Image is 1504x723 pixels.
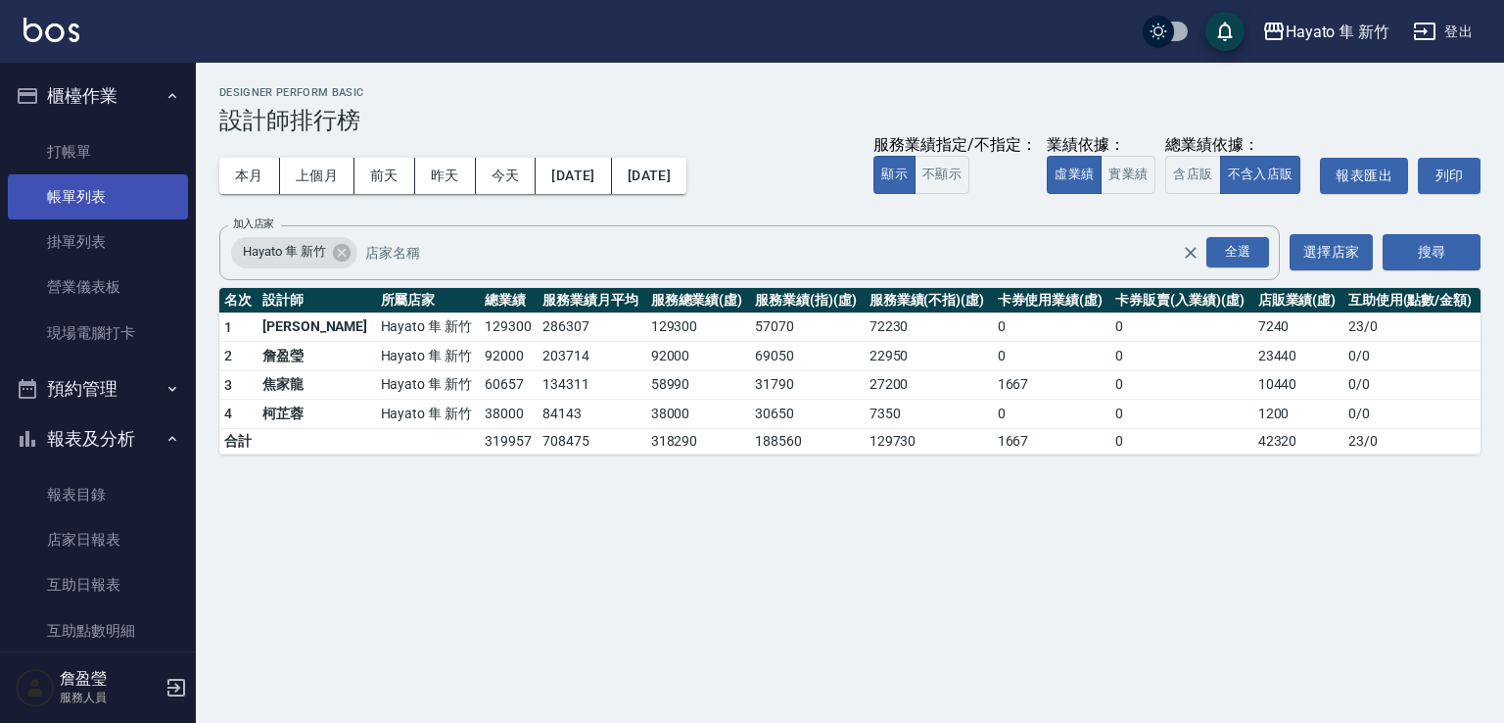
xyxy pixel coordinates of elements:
[1101,156,1155,194] button: 實業績
[8,413,188,464] button: 報表及分析
[612,158,686,194] button: [DATE]
[480,370,538,400] td: 60657
[224,406,232,421] span: 4
[646,313,750,342] td: 129300
[873,135,1037,156] div: 服務業績指定/不指定：
[1253,342,1343,371] td: 23440
[1110,428,1252,454] td: 0
[1220,156,1301,194] button: 不含入店販
[993,428,1111,454] td: 1667
[646,428,750,454] td: 318290
[865,370,993,400] td: 27200
[280,158,354,194] button: 上個月
[258,400,376,429] td: 柯芷蓉
[538,313,646,342] td: 286307
[480,428,538,454] td: 319957
[865,313,993,342] td: 72230
[354,158,415,194] button: 前天
[1047,135,1155,156] div: 業績依據：
[1202,233,1273,271] button: Open
[376,370,480,400] td: Hayato 隼 新竹
[258,342,376,371] td: 詹盈瑩
[538,370,646,400] td: 134311
[1253,370,1343,400] td: 10440
[8,363,188,414] button: 預約管理
[231,237,357,268] div: Hayato 隼 新竹
[233,217,274,231] label: 加入店家
[1110,342,1252,371] td: 0
[224,348,232,363] span: 2
[750,288,865,313] th: 服務業績(指)(虛)
[750,342,865,371] td: 69050
[8,562,188,607] a: 互助日報表
[8,71,188,121] button: 櫃檯作業
[224,377,232,393] span: 3
[1343,342,1480,371] td: 0 / 0
[258,370,376,400] td: 焦家龍
[1290,234,1373,270] button: 選擇店家
[376,313,480,342] td: Hayato 隼 新竹
[1405,14,1480,50] button: 登出
[8,174,188,219] a: 帳單列表
[219,107,1480,134] h3: 設計師排行榜
[60,669,160,689] h5: 詹盈瑩
[231,242,337,262] span: Hayato 隼 新竹
[750,370,865,400] td: 31790
[376,400,480,429] td: Hayato 隼 新竹
[750,313,865,342] td: 57070
[376,342,480,371] td: Hayato 隼 新竹
[865,400,993,429] td: 7350
[993,342,1111,371] td: 0
[480,342,538,371] td: 92000
[480,400,538,429] td: 38000
[646,342,750,371] td: 92000
[750,400,865,429] td: 30650
[1165,156,1220,194] button: 含店販
[1253,400,1343,429] td: 1200
[865,428,993,454] td: 129730
[8,472,188,517] a: 報表目錄
[415,158,476,194] button: 昨天
[1320,158,1408,194] button: 報表匯出
[1343,288,1480,313] th: 互助使用(點數/金額)
[1110,288,1252,313] th: 卡券販賣(入業績)(虛)
[224,319,232,335] span: 1
[8,265,188,310] a: 營業儀表板
[258,288,376,313] th: 設計師
[1165,135,1310,156] div: 總業績依據：
[646,400,750,429] td: 38000
[219,288,258,313] th: 名次
[1343,370,1480,400] td: 0 / 0
[1206,237,1269,267] div: 全選
[1110,370,1252,400] td: 0
[1110,313,1252,342] td: 0
[646,288,750,313] th: 服務總業績(虛)
[1286,20,1389,44] div: Hayato 隼 新竹
[1253,288,1343,313] th: 店販業績(虛)
[1254,12,1397,52] button: Hayato 隼 新竹
[536,158,611,194] button: [DATE]
[360,235,1216,269] input: 店家名稱
[538,400,646,429] td: 84143
[993,400,1111,429] td: 0
[1343,313,1480,342] td: 23 / 0
[1253,313,1343,342] td: 7240
[476,158,537,194] button: 今天
[1343,428,1480,454] td: 23 / 0
[865,288,993,313] th: 服務業績(不指)(虛)
[865,342,993,371] td: 22950
[8,311,188,356] a: 現場電腦打卡
[219,86,1480,99] h2: Designer Perform Basic
[1177,239,1204,266] button: Clear
[646,370,750,400] td: 58990
[1418,158,1480,194] button: 列印
[993,370,1111,400] td: 1667
[16,668,55,707] img: Person
[23,18,79,42] img: Logo
[8,219,188,265] a: 掛單列表
[1205,12,1245,51] button: save
[993,313,1111,342] td: 0
[538,288,646,313] th: 服務業績月平均
[1383,234,1480,270] button: 搜尋
[873,156,916,194] button: 顯示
